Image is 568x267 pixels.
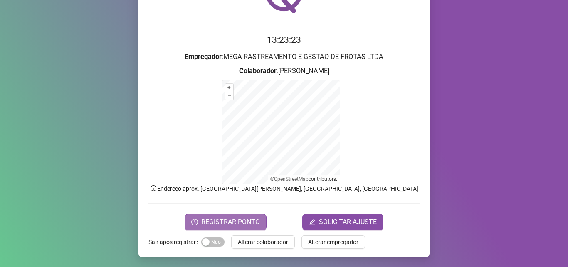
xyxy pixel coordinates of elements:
li: © contributors. [270,176,337,182]
time: 13:23:23 [267,35,301,45]
span: REGISTRAR PONTO [201,217,260,227]
a: OpenStreetMap [274,176,309,182]
h3: : MEGA RASTREAMENTO E GESTAO DE FROTAS LTDA [148,52,420,62]
h3: : [PERSON_NAME] [148,66,420,77]
strong: Empregador [185,53,222,61]
strong: Colaborador [239,67,277,75]
span: Alterar colaborador [238,237,288,247]
span: edit [309,219,316,225]
span: clock-circle [191,219,198,225]
button: – [225,92,233,100]
span: SOLICITAR AJUSTE [319,217,377,227]
button: editSOLICITAR AJUSTE [302,214,383,230]
button: + [225,84,233,92]
p: Endereço aprox. : [GEOGRAPHIC_DATA][PERSON_NAME], [GEOGRAPHIC_DATA], [GEOGRAPHIC_DATA] [148,184,420,193]
span: info-circle [150,185,157,192]
label: Sair após registrar [148,235,201,249]
button: REGISTRAR PONTO [185,214,267,230]
button: Alterar colaborador [231,235,295,249]
button: Alterar empregador [301,235,365,249]
span: Alterar empregador [308,237,358,247]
